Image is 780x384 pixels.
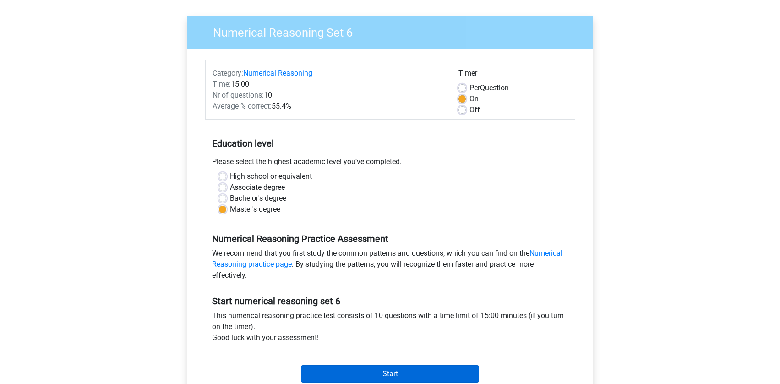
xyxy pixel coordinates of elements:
h5: Start numerical reasoning set 6 [212,296,568,307]
div: We recommend that you first study the common patterns and questions, which you can find on the . ... [205,248,575,285]
div: This numerical reasoning practice test consists of 10 questions with a time limit of 15:00 minute... [205,310,575,347]
span: Category: [213,69,243,77]
h5: Education level [212,134,568,153]
span: Per [469,83,480,92]
label: High school or equivalent [230,171,312,182]
h5: Numerical Reasoning Practice Assessment [212,233,568,244]
label: Associate degree [230,182,285,193]
label: Master's degree [230,204,280,215]
label: On [469,93,479,104]
div: 15:00 [206,79,452,90]
label: Question [469,82,509,93]
div: Timer [458,68,568,82]
h3: Numerical Reasoning Set 6 [202,22,586,40]
div: Please select the highest academic level you’ve completed. [205,156,575,171]
span: Nr of questions: [213,91,264,99]
input: Start [301,365,479,383]
a: Numerical Reasoning [243,69,312,77]
label: Bachelor's degree [230,193,286,204]
label: Off [469,104,480,115]
div: 10 [206,90,452,101]
span: Average % correct: [213,102,272,110]
span: Time: [213,80,231,88]
div: 55.4% [206,101,452,112]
